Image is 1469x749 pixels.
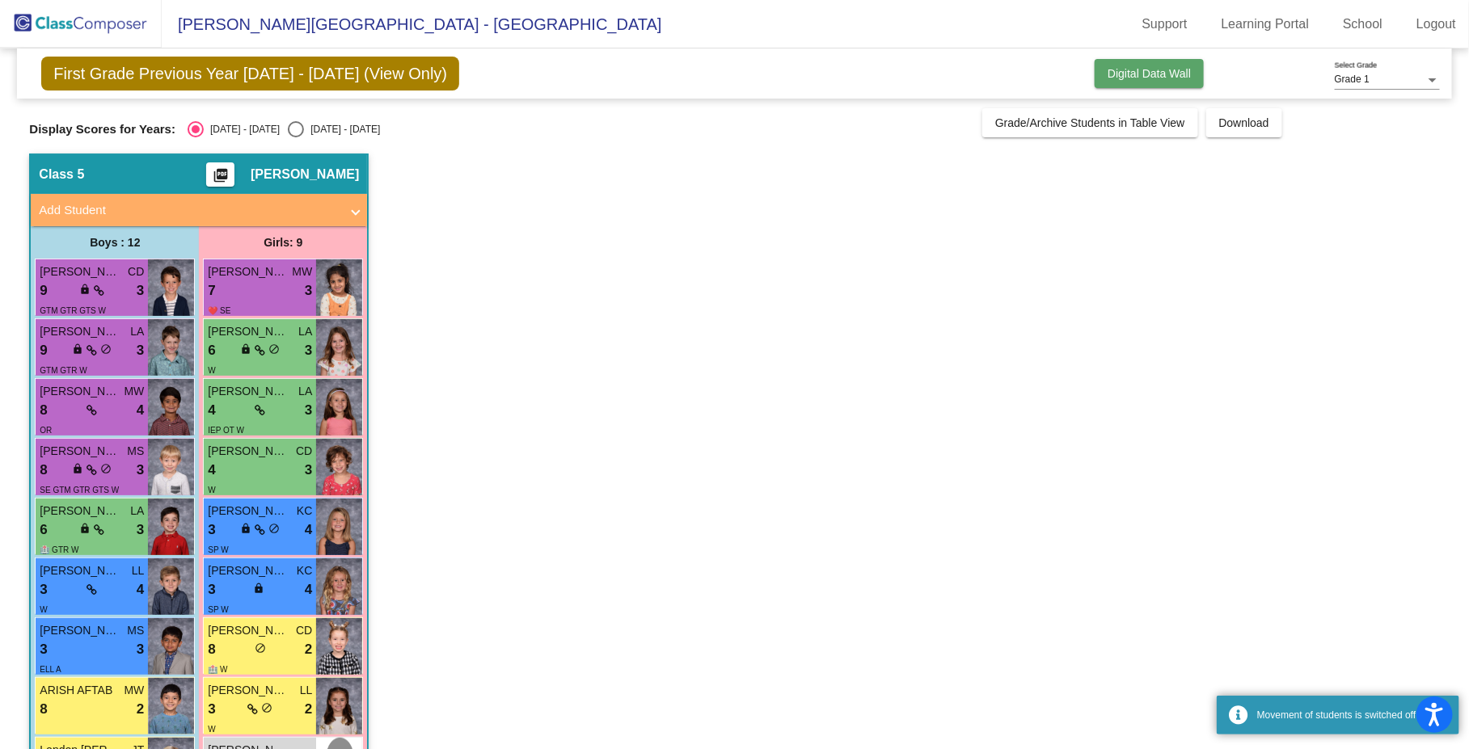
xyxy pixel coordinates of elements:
[208,622,289,639] span: [PERSON_NAME]
[268,523,280,534] span: do_not_disturb_alt
[208,486,215,494] span: W
[40,562,120,579] span: [PERSON_NAME]
[208,545,228,554] span: SP W
[240,523,251,534] span: lock
[137,340,144,361] span: 3
[124,682,144,699] span: MW
[1219,116,1269,129] span: Download
[208,280,215,301] span: 7
[206,162,234,187] button: Print Students Details
[132,562,145,579] span: LL
[39,201,340,220] mat-panel-title: Add Student
[305,579,312,600] span: 4
[305,639,312,660] span: 2
[40,665,61,674] span: ELL A
[296,622,312,639] span: CD
[208,383,289,400] span: [PERSON_NAME]
[208,699,215,720] span: 3
[40,340,47,361] span: 9
[137,579,144,600] span: 4
[39,166,84,183] span: Class 5
[199,226,367,259] div: Girls: 9
[188,121,380,137] mat-radio-group: Select an option
[208,665,227,674] span: 🏥 W
[1206,108,1282,137] button: Download
[40,280,47,301] span: 9
[79,284,91,295] span: lock
[40,263,120,280] span: [PERSON_NAME]
[251,166,359,183] span: [PERSON_NAME]
[100,463,112,474] span: do_not_disturb_alt
[305,520,312,541] span: 4
[40,383,120,400] span: [PERSON_NAME]
[208,579,215,600] span: 3
[40,366,87,375] span: GTM GTR W
[208,562,289,579] span: [PERSON_NAME]
[261,702,272,713] span: do_not_disturb_alt
[253,583,264,594] span: lock
[305,340,312,361] span: 3
[40,486,119,494] span: SE GTM GTR GTS W
[72,343,83,355] span: lock
[124,383,144,400] span: MW
[208,639,215,660] span: 8
[208,503,289,520] span: [PERSON_NAME]
[127,622,144,639] span: MS
[128,263,144,280] span: CD
[40,426,52,435] span: OR
[137,400,144,421] span: 4
[137,699,144,720] span: 2
[1129,11,1201,37] a: Support
[1108,67,1191,80] span: Digital Data Wall
[137,520,144,541] span: 3
[1209,11,1323,37] a: Learning Portal
[292,263,312,280] span: MW
[40,306,106,315] span: GTM GTR GTS W
[211,167,230,190] mat-icon: picture_as_pdf
[255,642,266,654] span: do_not_disturb_alt
[137,639,144,660] span: 3
[297,503,312,520] span: KC
[1257,708,1447,722] div: Movement of students is switched off
[208,443,289,460] span: [PERSON_NAME]
[130,323,144,340] span: LA
[162,11,662,37] span: [PERSON_NAME][GEOGRAPHIC_DATA] - [GEOGRAPHIC_DATA]
[40,460,47,481] span: 8
[305,280,312,301] span: 3
[208,366,215,375] span: W
[982,108,1198,137] button: Grade/Archive Students in Table View
[40,699,47,720] span: 8
[208,340,215,361] span: 6
[304,122,380,137] div: [DATE] - [DATE]
[40,503,120,520] span: [PERSON_NAME]
[137,280,144,301] span: 3
[40,520,47,541] span: 6
[298,323,312,340] span: LA
[31,226,199,259] div: Boys : 12
[297,562,312,579] span: KC
[1095,59,1204,88] button: Digital Data Wall
[208,263,289,280] span: [PERSON_NAME]
[40,605,47,614] span: W
[40,579,47,600] span: 3
[40,443,120,460] span: [PERSON_NAME]
[40,400,47,421] span: 8
[40,622,120,639] span: [PERSON_NAME]
[29,122,175,137] span: Display Scores for Years:
[40,545,78,554] span: 🏥 GTR W
[100,343,112,355] span: do_not_disturb_alt
[995,116,1185,129] span: Grade/Archive Students in Table View
[296,443,312,460] span: CD
[137,460,144,481] span: 3
[204,122,280,137] div: [DATE] - [DATE]
[240,343,251,355] span: lock
[305,460,312,481] span: 3
[208,426,244,435] span: IEP OT W
[127,443,144,460] span: MS
[41,57,459,90] span: First Grade Previous Year [DATE] - [DATE] (View Only)
[1404,11,1469,37] a: Logout
[208,725,215,734] span: W
[208,400,215,421] span: 4
[40,639,47,660] span: 3
[305,699,312,720] span: 2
